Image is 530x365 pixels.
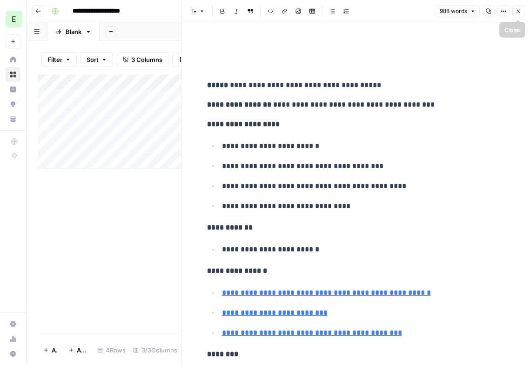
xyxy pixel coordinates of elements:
[6,7,20,31] button: Workspace: Eoin's Sandbox Workspace
[41,52,77,67] button: Filter
[6,112,20,127] a: Your Data
[47,55,62,64] span: Filter
[52,345,57,355] span: Add Row
[440,7,467,15] span: 988 words
[66,27,81,36] div: Blank
[117,52,168,67] button: 3 Columns
[131,55,162,64] span: 3 Columns
[6,67,20,82] a: Browse
[12,14,16,25] span: E
[6,346,20,361] button: Help + Support
[87,55,99,64] span: Sort
[6,52,20,67] a: Home
[94,343,129,358] div: 4 Rows
[6,331,20,346] a: Usage
[77,345,88,355] span: Add 10 Rows
[6,317,20,331] a: Settings
[129,343,181,358] div: 3/3 Columns
[6,97,20,112] a: Opportunities
[63,343,94,358] button: Add 10 Rows
[81,52,113,67] button: Sort
[436,5,480,17] button: 988 words
[47,22,100,41] a: Blank
[38,343,63,358] button: Add Row
[6,82,20,97] a: Insights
